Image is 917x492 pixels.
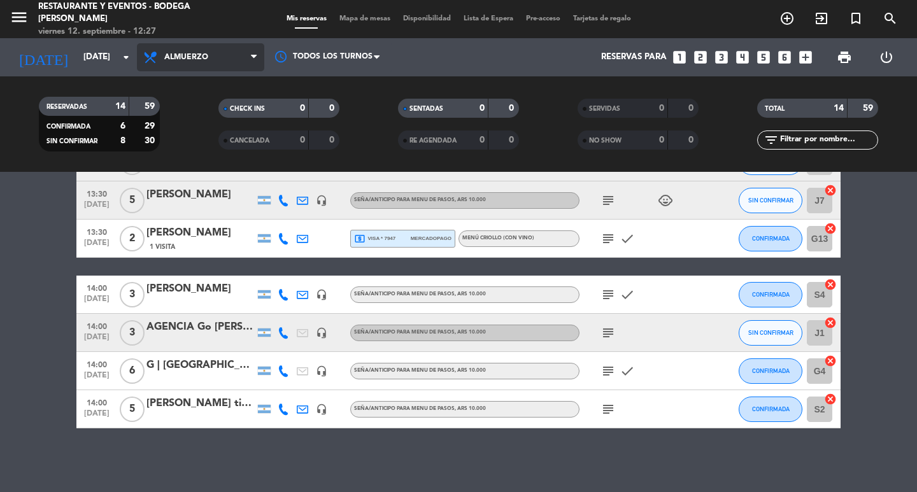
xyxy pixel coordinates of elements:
[863,104,876,113] strong: 59
[46,138,97,144] span: SIN CONFIRMAR
[455,368,486,373] span: , ARS 10.000
[658,193,673,208] i: child_care
[120,397,145,422] span: 5
[509,104,516,113] strong: 0
[354,292,486,297] span: Seña/anticipo para MENU DE PASOS
[752,367,790,374] span: CONFIRMADA
[397,15,457,22] span: Disponibilidad
[739,397,802,422] button: CONFIRMADA
[354,233,366,244] i: local_atm
[46,123,90,130] span: CONFIRMADA
[779,133,878,147] input: Filtrar por nombre...
[601,287,616,302] i: subject
[462,235,534,241] span: MENÚ CRIOLLO (Con vino)
[230,106,265,112] span: CHECK INS
[120,122,125,130] strong: 6
[120,226,145,251] span: 2
[824,184,837,197] i: cancel
[765,106,785,112] span: TOTAL
[688,104,696,113] strong: 0
[824,316,837,329] i: cancel
[10,43,77,71] i: [DATE]
[120,188,145,213] span: 5
[509,136,516,144] strong: 0
[81,200,113,215] span: [DATE]
[879,50,894,65] i: power_settings_new
[316,195,327,206] i: headset_mic
[824,355,837,367] i: cancel
[145,122,157,130] strong: 29
[38,1,220,25] div: Restaurante y Eventos - Bodega [PERSON_NAME]
[739,188,802,213] button: SIN CONFIRMAR
[520,15,567,22] span: Pre-acceso
[865,38,907,76] div: LOG OUT
[81,318,113,333] span: 14:00
[146,357,255,374] div: G | [GEOGRAPHIC_DATA] | [PERSON_NAME]
[734,49,751,66] i: looks_4
[671,49,688,66] i: looks_one
[455,197,486,202] span: , ARS 10.000
[601,231,616,246] i: subject
[883,11,898,26] i: search
[659,136,664,144] strong: 0
[824,222,837,235] i: cancel
[316,289,327,300] i: headset_mic
[115,102,125,111] strong: 14
[164,53,208,62] span: Almuerzo
[145,136,157,145] strong: 30
[692,49,709,66] i: looks_two
[764,132,779,148] i: filter_list
[81,239,113,253] span: [DATE]
[659,104,664,113] strong: 0
[567,15,637,22] span: Tarjetas de regalo
[480,104,485,113] strong: 0
[824,278,837,291] i: cancel
[779,11,795,26] i: add_circle_outline
[354,197,486,202] span: Seña/anticipo para MENU DE PASOS
[329,136,337,144] strong: 0
[755,49,772,66] i: looks_5
[354,233,395,244] span: visa * 7947
[81,224,113,239] span: 13:30
[46,104,87,110] span: RESERVADAS
[688,136,696,144] strong: 0
[620,231,635,246] i: check
[146,319,255,335] div: AGENCIA Go [PERSON_NAME] | [PERSON_NAME]
[739,358,802,384] button: CONFIRMADA
[797,49,814,66] i: add_box
[10,8,29,27] i: menu
[814,11,829,26] i: exit_to_app
[589,137,622,144] span: NO SHOW
[150,242,175,252] span: 1 Visita
[752,405,790,412] span: CONFIRMADA
[81,356,113,371] span: 14:00
[146,395,255,412] div: [PERSON_NAME] titular
[120,136,125,145] strong: 8
[81,409,113,424] span: [DATE]
[752,291,790,298] span: CONFIRMADA
[601,325,616,341] i: subject
[333,15,397,22] span: Mapa de mesas
[480,136,485,144] strong: 0
[354,368,486,373] span: Seña/anticipo para MENU DE PASOS
[316,404,327,415] i: headset_mic
[81,186,113,200] span: 13:30
[713,49,730,66] i: looks_3
[316,365,327,377] i: headset_mic
[120,358,145,384] span: 6
[120,320,145,346] span: 3
[455,330,486,335] span: , ARS 10.000
[81,280,113,295] span: 14:00
[620,287,635,302] i: check
[776,49,793,66] i: looks_6
[834,104,844,113] strong: 14
[739,320,802,346] button: SIN CONFIRMAR
[457,15,520,22] span: Lista de Espera
[38,25,220,38] div: viernes 12. septiembre - 12:27
[81,395,113,409] span: 14:00
[81,371,113,386] span: [DATE]
[455,292,486,297] span: , ARS 10.000
[601,193,616,208] i: subject
[455,406,486,411] span: , ARS 10.000
[354,406,486,411] span: Seña/anticipo para MENU DE PASOS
